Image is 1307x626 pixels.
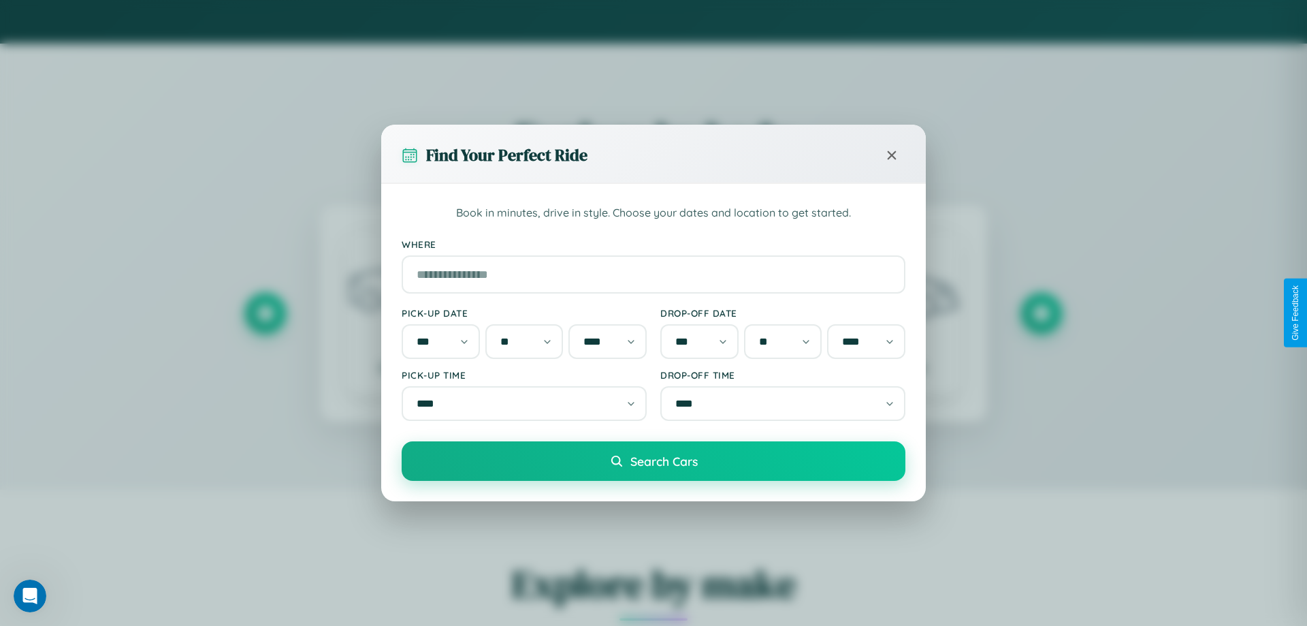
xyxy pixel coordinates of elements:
[402,307,647,319] label: Pick-up Date
[402,238,905,250] label: Where
[402,369,647,381] label: Pick-up Time
[630,454,698,469] span: Search Cars
[402,441,905,481] button: Search Cars
[660,307,905,319] label: Drop-off Date
[402,204,905,222] p: Book in minutes, drive in style. Choose your dates and location to get started.
[660,369,905,381] label: Drop-off Time
[426,144,587,166] h3: Find Your Perfect Ride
